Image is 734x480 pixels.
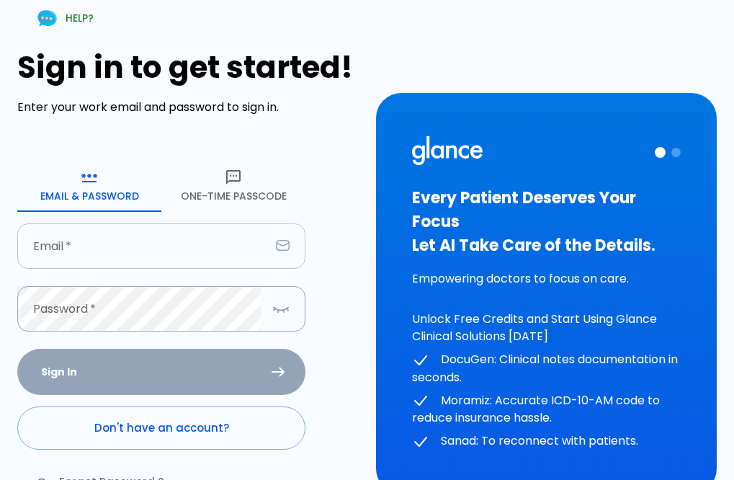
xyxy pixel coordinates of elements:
[412,432,681,450] p: Sanad: To reconnect with patients.
[17,406,305,450] a: Don't have an account?
[412,186,681,257] h3: Every Patient Deserves Your Focus Let AI Take Care of the Details.
[412,351,681,386] p: DocuGen: Clinical notes documentation in seconds.
[17,223,270,269] input: dr.ahmed@clinic.com
[17,160,161,212] button: Email & Password
[412,392,681,427] p: Moramiz: Accurate ICD-10-AM code to reduce insurance hassle.
[17,99,359,116] p: Enter your work email and password to sign in.
[17,50,359,85] h1: Sign in to get started!
[35,6,60,31] img: Chat Support
[412,311,681,345] p: Unlock Free Credits and Start Using Glance Clinical Solutions [DATE]
[161,160,305,212] button: One-Time Passcode
[412,270,681,288] p: Empowering doctors to focus on care.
